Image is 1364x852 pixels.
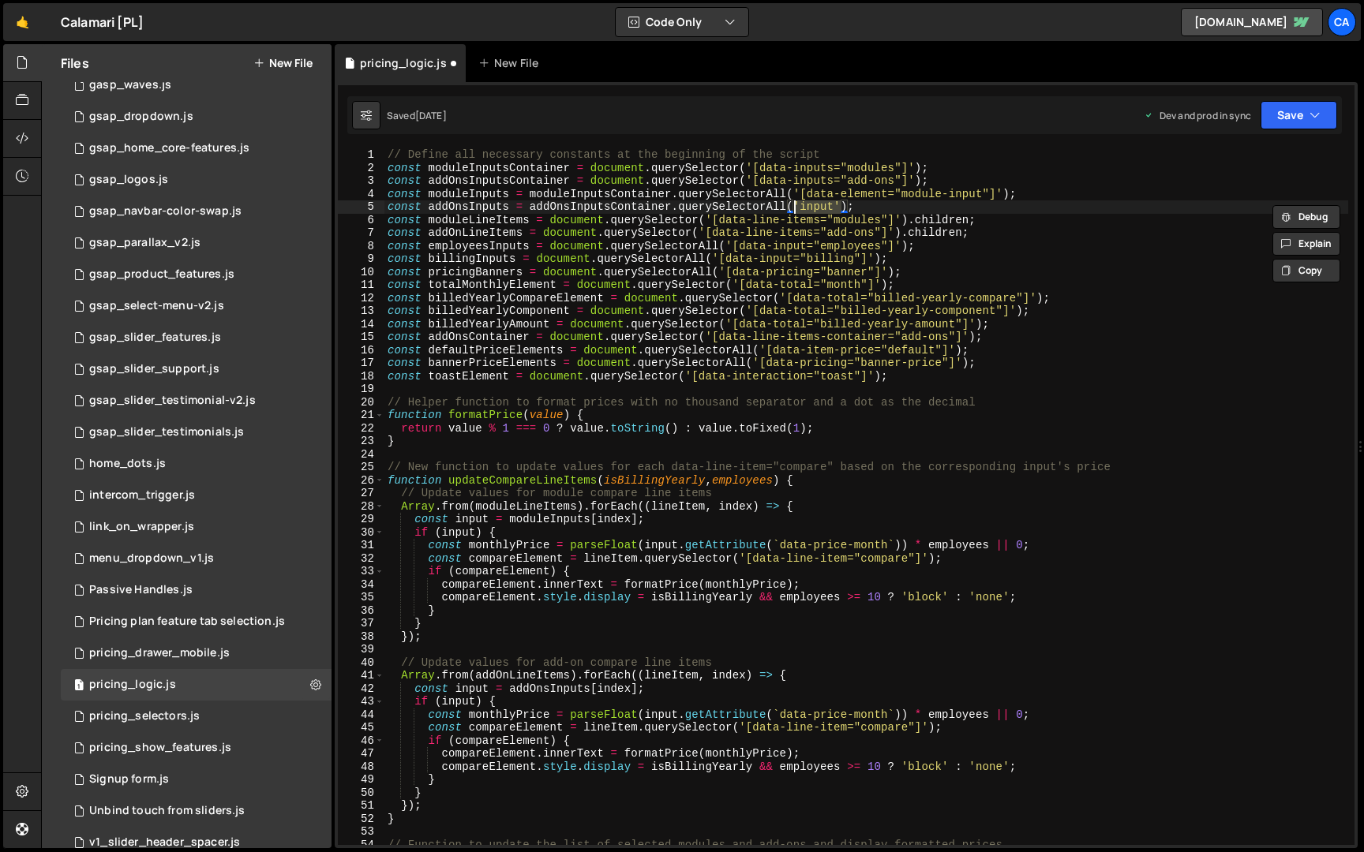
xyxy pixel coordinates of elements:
div: 14 [338,318,384,331]
div: gsap_dropdown.js [89,110,193,124]
div: 22 [338,422,384,435]
div: 52 [338,813,384,826]
div: Signup form.js [89,772,169,787]
div: 48 [338,760,384,774]
div: menu_dropdown_v1.js [89,551,214,566]
div: pricing_show_features.js [89,741,231,755]
div: gsap_slider_support.js [89,362,219,376]
div: 7764/22118.js [61,480,332,511]
div: 32 [338,552,384,566]
div: 51 [338,799,384,813]
a: 🤙 [3,3,42,41]
div: gsap_slider_testimonial-v2.js [89,394,256,408]
div: 15 [338,331,384,344]
div: home_dots.js [89,457,166,471]
a: [DOMAIN_NAME] [1181,8,1323,36]
div: 38 [338,630,384,644]
div: 7764/15458.js [61,227,332,259]
div: 37 [338,617,384,630]
a: Ca [1328,8,1356,36]
button: Code Only [616,8,748,36]
div: 7764/15462.js [61,259,332,290]
div: gsap_slider_testimonials.js [89,425,244,439]
div: gsap_navbar-color-swap.js [89,204,242,219]
div: 33 [338,565,384,578]
div: New File [478,55,545,71]
div: intercom_trigger.js [89,488,195,503]
div: 7764/15473.js [61,764,332,795]
div: 39 [338,643,384,656]
div: 7 [338,226,384,240]
div: 49 [338,773,384,787]
div: 13 [338,305,384,318]
div: 47 [338,747,384,760]
div: 7764/15902.js [61,353,332,385]
button: Save [1261,101,1337,129]
div: Dev and prod in sync [1144,109,1251,122]
div: 43 [338,695,384,708]
div: 7764/24068.js [61,669,332,701]
div: 7764/16589.js [61,322,332,353]
div: 7764/34558.js [61,448,332,480]
h2: Files [61,54,89,72]
button: Debug [1272,205,1340,229]
div: v1_slider_header_spacer.js [89,835,240,850]
div: 34 [338,578,384,592]
div: gsap_parallax_v2.js [89,236,200,250]
div: 54 [338,839,384,852]
div: 50 [338,787,384,800]
button: Explain [1272,232,1340,256]
div: 28 [338,500,384,514]
div: 17 [338,357,384,370]
div: 7764/23031.js [61,543,332,574]
div: pricing_selectors.js [89,709,200,723]
div: 44 [338,708,384,722]
div: 6 [338,214,384,227]
span: 1 [74,680,84,693]
div: gsap_select-menu-v2.js [89,299,224,313]
div: 7764/19866.js [61,133,332,164]
div: Unbind touch from sliders.js [89,804,245,818]
div: pricing_logic.js [89,678,176,692]
div: 26 [338,474,384,488]
div: 41 [338,669,384,682]
div: gsap_logos.js [89,173,168,187]
div: Calamari [PL] [61,13,144,32]
div: 45 [338,721,384,734]
div: 7764/15460.js [61,417,332,448]
div: 7764/19917.js [61,385,332,417]
div: 7764/15457.js [61,196,332,227]
div: 7764/21511.js [61,290,332,322]
div: gsap_home_core-features.js [89,141,249,155]
div: 7764/15471.js [61,574,332,606]
div: 25 [338,461,384,474]
div: Saved [387,109,447,122]
div: Passive Handles.js [89,583,193,597]
div: link_on_wrapper.js [89,520,194,534]
div: 20 [338,396,384,409]
div: 10 [338,266,384,279]
div: 24 [338,448,384,461]
button: New File [253,57,313,69]
div: 12 [338,292,384,305]
div: 11 [338,278,384,292]
div: pricing_drawer_mobile.js [89,646,230,660]
div: 9 [338,252,384,266]
div: 7764/15475.js [61,795,332,827]
div: 19 [338,383,384,396]
div: 8 [338,240,384,253]
div: gsap_slider_features.js [89,331,221,345]
div: 7764/24067.js [61,637,332,669]
div: gasp_waves.js [89,78,171,92]
div: 7764/15900.js [61,101,332,133]
div: 18 [338,370,384,383]
div: 40 [338,656,384,670]
div: 4 [338,188,384,201]
div: pricing_logic.js [360,55,447,71]
div: Pricing plan feature tab selection.js [89,615,285,629]
div: 53 [338,825,384,839]
div: 23 [338,435,384,448]
div: 30 [338,526,384,540]
div: 7764/24069.js [61,732,332,764]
